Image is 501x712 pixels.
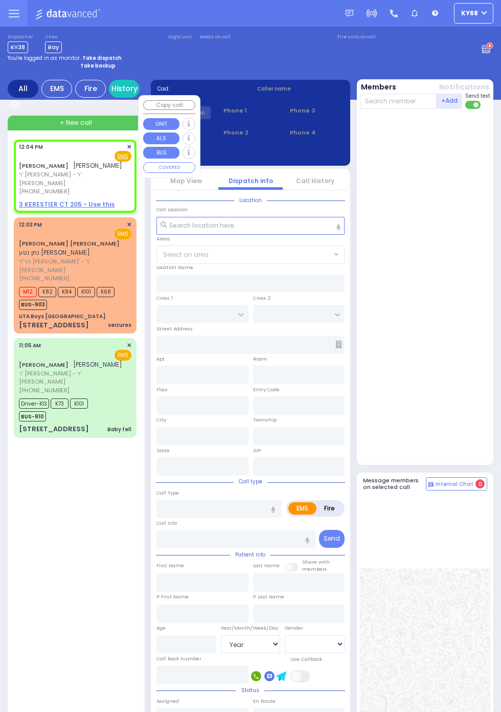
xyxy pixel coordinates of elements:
[253,593,284,600] label: P Last Name
[8,34,33,40] label: Dispatcher
[143,132,179,144] button: ALS
[454,3,493,24] button: ky68
[73,161,122,170] span: [PERSON_NAME]
[156,386,168,393] label: Floor
[363,477,426,491] h5: Message members on selected call
[234,478,267,485] span: Call type
[8,80,38,98] div: All
[19,257,128,274] span: הר''ר [PERSON_NAME]' - ר' [PERSON_NAME]
[156,447,170,454] label: State
[38,287,56,297] span: K82
[156,489,179,497] label: Call Type
[346,10,353,17] img: message.svg
[19,287,37,297] span: M12
[253,698,276,705] label: En Route
[221,625,281,632] div: Year/Month/Week/Day
[236,686,264,694] span: Status
[156,264,193,271] label: Location Name
[223,106,277,115] span: Phone 1
[73,360,122,369] span: [PERSON_NAME]
[19,313,105,320] div: UTA Boys [GEOGRAPHIC_DATA]
[58,287,76,297] span: K84
[60,118,92,127] span: + New call
[45,41,62,53] span: Bay
[75,80,106,98] div: Fire
[223,128,277,137] span: Phone 2
[19,239,120,248] a: [PERSON_NAME] [PERSON_NAME]
[51,398,69,409] span: K73
[19,411,46,421] span: BUS-910
[19,300,47,310] span: BUS-903
[360,94,437,109] input: Search member
[19,143,43,151] span: 12:04 PM
[302,566,327,572] span: members
[157,96,244,103] label: Caller:
[253,416,277,424] label: Township
[253,386,280,393] label: Entry Code
[288,502,316,515] label: EMS
[19,162,69,170] a: [PERSON_NAME]
[143,147,179,159] button: BUS
[335,341,342,348] span: Other building occupants
[19,274,70,282] span: [PHONE_NUMBER]
[156,355,165,363] label: Apt
[461,9,478,18] span: ky68
[109,80,140,98] a: History
[229,176,273,185] a: Dispatch info
[156,698,179,705] label: Assigned
[97,287,115,297] span: K68
[475,479,485,488] span: 0
[157,85,244,93] label: Cad:
[156,655,201,662] label: Call back number
[156,206,188,213] label: Call Location
[127,143,131,151] span: ✕
[296,176,334,185] a: Call History
[19,320,89,330] div: [STREET_ADDRESS]
[437,94,462,109] button: +Add
[156,325,193,332] label: Street Address
[8,41,28,53] span: KY38
[8,54,81,62] span: You're logged in as monitor.
[156,217,345,235] input: Search location here
[127,220,131,229] span: ✕
[19,248,90,257] span: נתן נטע [PERSON_NAME]
[257,85,344,93] label: Caller name
[19,398,49,409] span: Driver-K13
[436,481,473,488] span: Internal Chat
[143,118,179,130] button: UNIT
[253,447,261,454] label: ZIP
[41,80,72,98] div: EMS
[319,530,345,548] button: Send
[80,62,116,70] strong: Take backup
[234,196,267,204] span: Location
[115,229,131,239] span: EMS
[426,477,487,491] button: Internal Chat 0
[290,656,322,663] label: Use Callback
[156,625,166,632] label: Age
[230,551,270,559] span: Patient info
[19,386,70,394] span: [PHONE_NUMBER]
[156,295,173,302] label: Cross 1
[439,82,489,93] button: Notifications
[19,170,128,187] span: ר' [PERSON_NAME] - ר' [PERSON_NAME]
[253,295,271,302] label: Cross 2
[108,321,131,329] div: seizures
[143,162,195,173] button: COVERED
[156,235,170,242] label: Areas
[107,426,131,433] div: Baby fell
[19,200,115,209] u: 3 KERESTIER CT 205 - Use this
[428,482,434,487] img: comment-alt.png
[19,369,128,386] span: ר' [PERSON_NAME] - ר' [PERSON_NAME]
[285,625,303,632] label: Gender
[77,287,95,297] span: K101
[361,82,396,93] button: Members
[156,520,177,527] label: Call Info
[45,34,62,40] label: Lines
[118,152,128,160] u: EMS
[115,350,131,361] span: EMS
[157,150,251,158] label: Last 3 location
[19,424,89,434] div: [STREET_ADDRESS]
[302,559,330,565] small: Share with
[253,355,267,363] label: Room
[253,562,280,569] label: Last Name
